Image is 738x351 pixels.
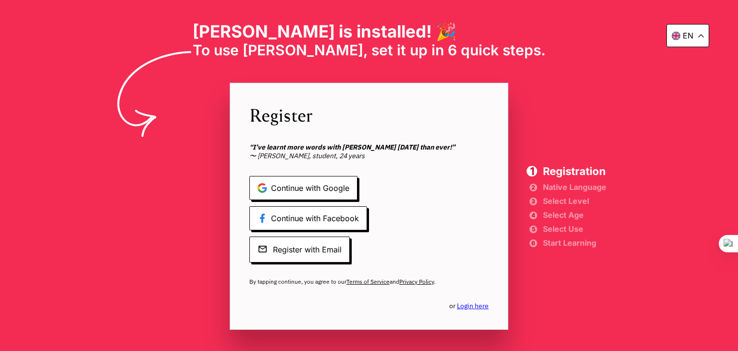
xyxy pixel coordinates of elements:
span: Register with Email [249,237,350,263]
a: Privacy Policy [399,278,434,285]
p: en [683,31,693,40]
a: Login here [457,301,489,310]
h1: [PERSON_NAME] is installed! 🎉 [193,21,546,41]
span: Select Age [543,212,606,218]
span: Register [249,102,489,127]
span: To use [PERSON_NAME], set it up in 6 quick steps. [193,41,546,59]
span: Select Use [543,226,606,232]
span: or [449,301,489,310]
span: 〜 [PERSON_NAME], student, 24 years [249,143,489,160]
a: Terms of Service [346,278,390,285]
span: Native Language [543,184,606,190]
span: Select Level [543,198,606,204]
span: Continue with Facebook [249,206,367,230]
b: “I’ve learnt more words with [PERSON_NAME] [DATE] than ever!” [249,143,455,151]
span: By tapping continue, you agree to our and . [249,278,489,286]
span: Continue with Google [249,176,357,200]
span: Registration [543,166,606,176]
span: Start Learning [543,239,606,246]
